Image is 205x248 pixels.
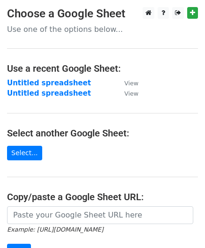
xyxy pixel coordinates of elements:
a: Select... [7,146,42,160]
small: Example: [URL][DOMAIN_NAME] [7,226,103,233]
small: View [124,80,138,87]
input: Paste your Google Sheet URL here [7,206,193,224]
h4: Copy/paste a Google Sheet URL: [7,191,198,203]
a: View [115,89,138,98]
iframe: Chat Widget [158,203,205,248]
a: Untitled spreadsheet [7,79,91,87]
h4: Select another Google Sheet: [7,128,198,139]
a: Untitled spreadsheet [7,89,91,98]
h4: Use a recent Google Sheet: [7,63,198,74]
small: View [124,90,138,97]
p: Use one of the options below... [7,24,198,34]
h3: Choose a Google Sheet [7,7,198,21]
a: View [115,79,138,87]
